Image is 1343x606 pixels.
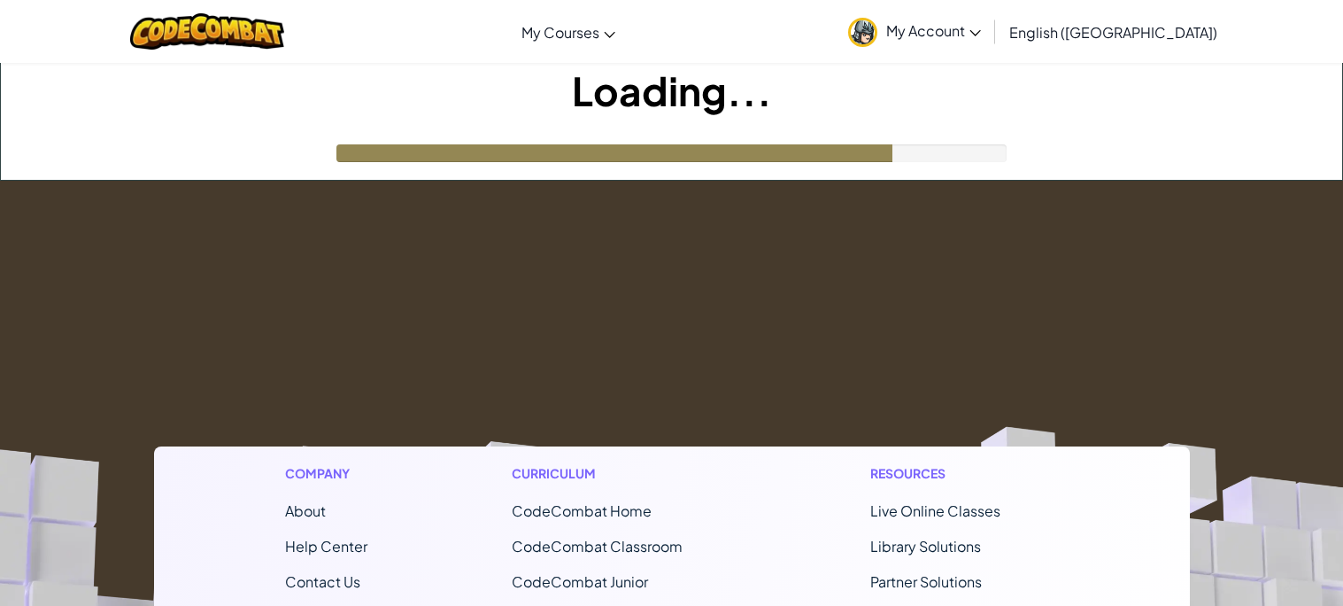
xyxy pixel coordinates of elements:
[870,572,982,591] a: Partner Solutions
[512,537,683,555] a: CodeCombat Classroom
[848,18,877,47] img: avatar
[512,501,652,520] span: CodeCombat Home
[870,537,981,555] a: Library Solutions
[870,464,1059,483] h1: Resources
[521,23,599,42] span: My Courses
[512,572,648,591] a: CodeCombat Junior
[285,572,360,591] span: Contact Us
[130,13,285,50] img: CodeCombat logo
[1009,23,1217,42] span: English ([GEOGRAPHIC_DATA])
[1000,8,1226,56] a: English ([GEOGRAPHIC_DATA])
[285,501,326,520] a: About
[1,63,1342,118] h1: Loading...
[839,4,990,59] a: My Account
[886,21,981,40] span: My Account
[285,537,367,555] a: Help Center
[512,464,726,483] h1: Curriculum
[285,464,367,483] h1: Company
[513,8,624,56] a: My Courses
[870,501,1000,520] a: Live Online Classes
